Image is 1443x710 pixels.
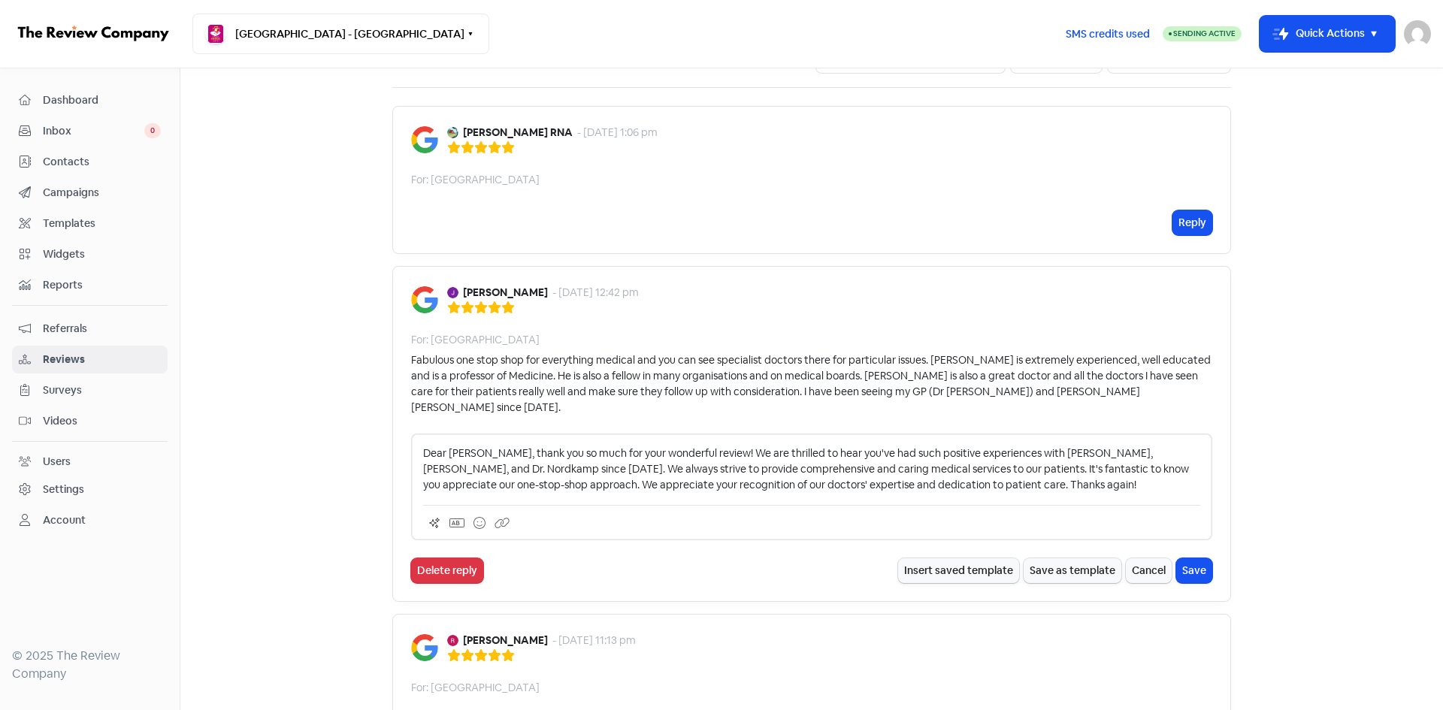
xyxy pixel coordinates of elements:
[411,634,438,661] img: Image
[1024,558,1121,583] button: Save as template
[12,506,168,534] a: Account
[43,92,161,108] span: Dashboard
[411,172,540,188] div: For: [GEOGRAPHIC_DATA]
[12,315,168,343] a: Referrals
[12,271,168,299] a: Reports
[1163,25,1242,43] a: Sending Active
[43,382,161,398] span: Surveys
[12,148,168,176] a: Contacts
[411,286,438,313] img: Image
[411,680,540,696] div: For: [GEOGRAPHIC_DATA]
[447,127,458,138] img: Avatar
[43,123,144,139] span: Inbox
[192,14,489,54] button: [GEOGRAPHIC_DATA] - [GEOGRAPHIC_DATA]
[447,287,458,298] img: Avatar
[43,154,161,170] span: Contacts
[447,635,458,646] img: Avatar
[12,86,168,114] a: Dashboard
[463,285,548,301] b: [PERSON_NAME]
[12,179,168,207] a: Campaigns
[43,277,161,293] span: Reports
[12,376,168,404] a: Surveys
[411,352,1212,415] div: Fabulous one stop shop for everything medical and you can see specialist doctors there for partic...
[411,332,540,348] div: For: [GEOGRAPHIC_DATA]
[577,125,658,140] div: - [DATE] 1:06 pm
[1173,29,1236,38] span: Sending Active
[411,126,438,153] img: Image
[1066,26,1150,42] span: SMS credits used
[12,117,168,145] a: Inbox 0
[1404,20,1431,47] img: User
[43,454,71,470] div: Users
[43,482,84,497] div: Settings
[12,407,168,435] a: Videos
[12,476,168,503] a: Settings
[1260,16,1395,52] button: Quick Actions
[12,210,168,237] a: Templates
[43,352,161,367] span: Reviews
[43,185,161,201] span: Campaigns
[12,448,168,476] a: Users
[43,246,161,262] span: Widgets
[423,446,1200,493] p: Dear [PERSON_NAME], thank you so much for your wonderful review! We are thrilled to hear you've h...
[1053,25,1163,41] a: SMS credits used
[552,285,639,301] div: - [DATE] 12:42 pm
[1126,558,1172,583] button: Cancel
[12,647,168,683] div: © 2025 The Review Company
[463,633,548,648] b: [PERSON_NAME]
[552,633,636,648] div: - [DATE] 11:13 pm
[463,125,573,140] b: [PERSON_NAME] RNA
[12,240,168,268] a: Widgets
[43,321,161,337] span: Referrals
[411,558,483,583] button: Delete reply
[43,216,161,231] span: Templates
[1176,558,1212,583] button: Save
[43,512,86,528] div: Account
[12,346,168,373] a: Reviews
[1172,210,1212,235] button: Reply
[898,558,1019,583] button: Insert saved template
[43,413,161,429] span: Videos
[144,123,161,138] span: 0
